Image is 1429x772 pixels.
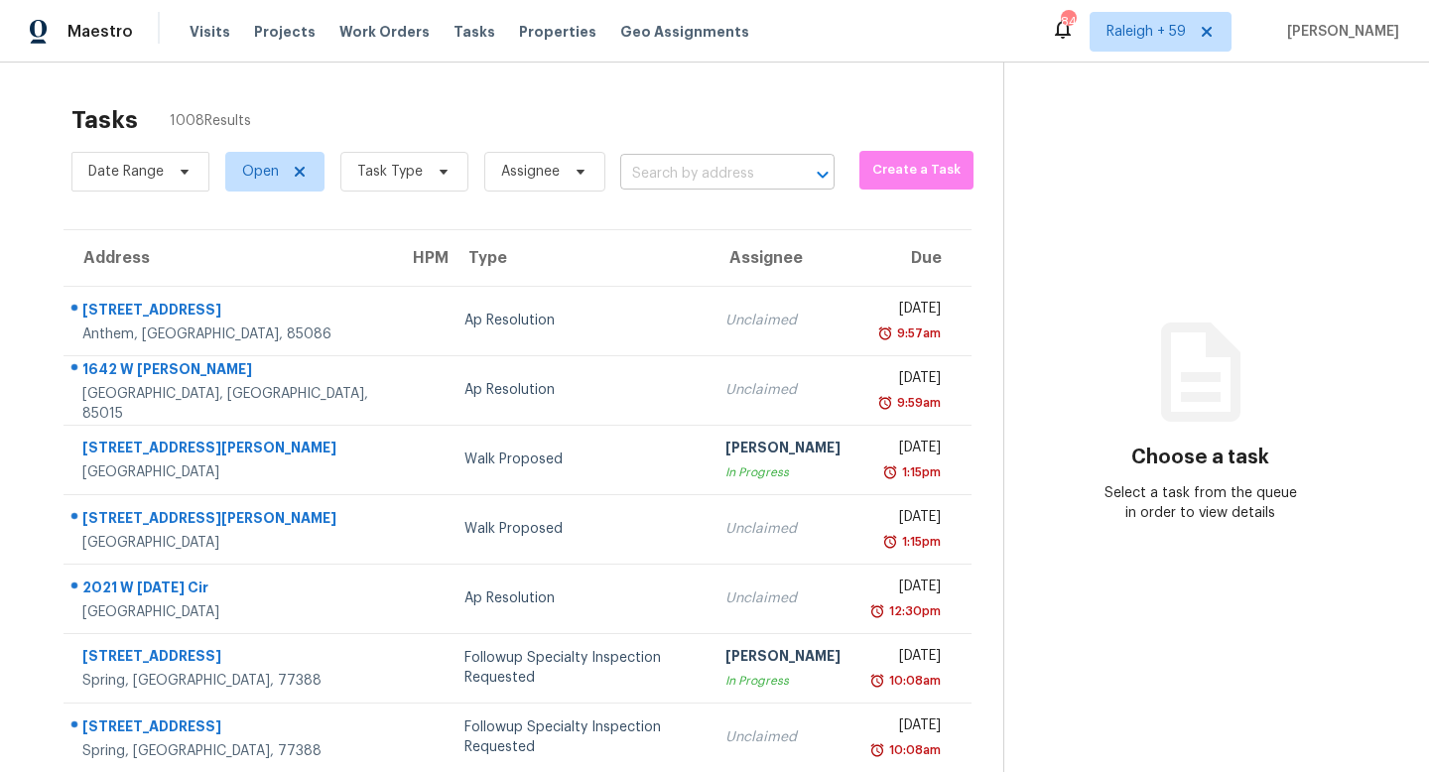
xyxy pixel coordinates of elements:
[1061,12,1075,32] div: 844
[620,22,749,42] span: Geo Assignments
[67,22,133,42] span: Maestro
[71,110,138,130] h2: Tasks
[82,359,377,384] div: 1642 W [PERSON_NAME]
[82,438,377,462] div: [STREET_ADDRESS][PERSON_NAME]
[710,230,856,286] th: Assignee
[519,22,596,42] span: Properties
[464,519,694,539] div: Walk Proposed
[1106,22,1186,42] span: Raleigh + 59
[82,384,377,424] div: [GEOGRAPHIC_DATA], [GEOGRAPHIC_DATA], 85015
[725,588,841,608] div: Unclaimed
[339,22,430,42] span: Work Orders
[464,380,694,400] div: Ap Resolution
[82,508,377,533] div: [STREET_ADDRESS][PERSON_NAME]
[170,111,251,131] span: 1008 Results
[620,159,779,190] input: Search by address
[464,588,694,608] div: Ap Resolution
[725,727,841,747] div: Unclaimed
[82,324,377,344] div: Anthem, [GEOGRAPHIC_DATA], 85086
[242,162,279,182] span: Open
[882,462,898,482] img: Overdue Alarm Icon
[82,300,377,324] div: [STREET_ADDRESS]
[725,311,841,330] div: Unclaimed
[725,380,841,400] div: Unclaimed
[872,646,941,671] div: [DATE]
[885,671,941,691] div: 10:08am
[869,671,885,691] img: Overdue Alarm Icon
[464,450,694,469] div: Walk Proposed
[872,299,941,323] div: [DATE]
[877,323,893,343] img: Overdue Alarm Icon
[872,577,941,601] div: [DATE]
[1279,22,1399,42] span: [PERSON_NAME]
[869,740,885,760] img: Overdue Alarm Icon
[190,22,230,42] span: Visits
[1131,448,1269,467] h3: Choose a task
[88,162,164,182] span: Date Range
[885,740,941,760] div: 10:08am
[393,230,449,286] th: HPM
[82,646,377,671] div: [STREET_ADDRESS]
[872,715,941,740] div: [DATE]
[82,533,377,553] div: [GEOGRAPHIC_DATA]
[725,462,841,482] div: In Progress
[893,323,941,343] div: 9:57am
[856,230,972,286] th: Due
[872,507,941,532] div: [DATE]
[64,230,393,286] th: Address
[82,671,377,691] div: Spring, [GEOGRAPHIC_DATA], 77388
[877,393,893,413] img: Overdue Alarm Icon
[898,462,941,482] div: 1:15pm
[872,368,941,393] div: [DATE]
[725,438,841,462] div: [PERSON_NAME]
[725,646,841,671] div: [PERSON_NAME]
[725,671,841,691] div: In Progress
[872,438,941,462] div: [DATE]
[464,717,694,757] div: Followup Specialty Inspection Requested
[898,532,941,552] div: 1:15pm
[82,578,377,602] div: 2021 W [DATE] Cir
[449,230,710,286] th: Type
[809,161,837,189] button: Open
[82,716,377,741] div: [STREET_ADDRESS]
[882,532,898,552] img: Overdue Alarm Icon
[82,462,377,482] div: [GEOGRAPHIC_DATA]
[357,162,423,182] span: Task Type
[464,648,694,688] div: Followup Specialty Inspection Requested
[1103,483,1299,523] div: Select a task from the queue in order to view details
[885,601,941,621] div: 12:30pm
[82,602,377,622] div: [GEOGRAPHIC_DATA]
[869,601,885,621] img: Overdue Alarm Icon
[82,741,377,761] div: Spring, [GEOGRAPHIC_DATA], 77388
[501,162,560,182] span: Assignee
[869,159,964,182] span: Create a Task
[859,151,974,190] button: Create a Task
[464,311,694,330] div: Ap Resolution
[254,22,316,42] span: Projects
[725,519,841,539] div: Unclaimed
[454,25,495,39] span: Tasks
[893,393,941,413] div: 9:59am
